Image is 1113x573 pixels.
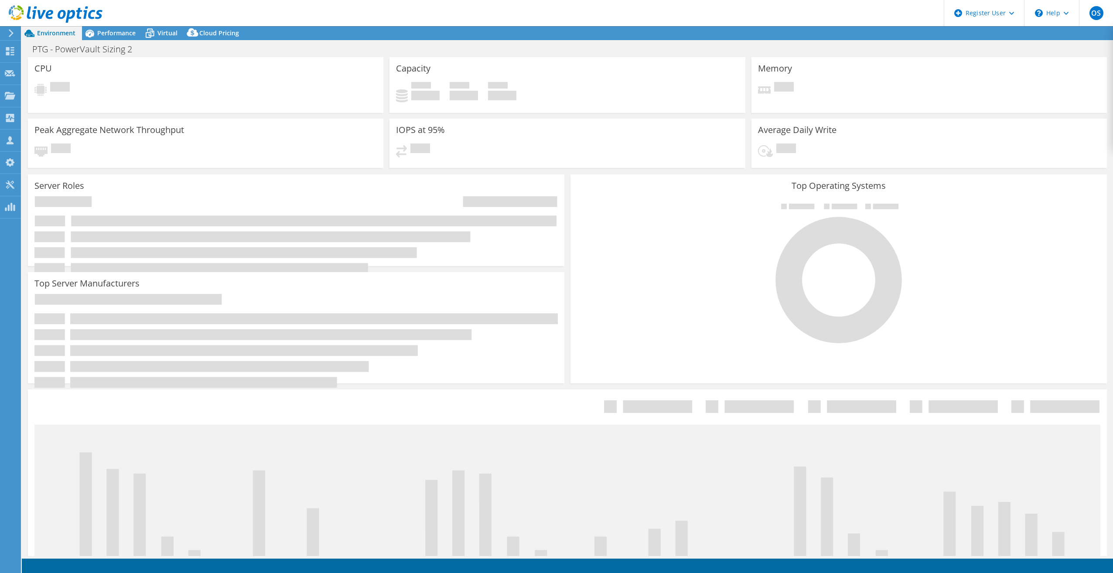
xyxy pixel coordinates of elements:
span: Used [411,82,431,91]
h4: 0 GiB [488,91,516,100]
svg: \n [1035,9,1043,17]
h3: Peak Aggregate Network Throughput [34,125,184,135]
span: Free [450,82,469,91]
span: Virtual [157,29,178,37]
h3: Memory [758,64,792,73]
span: Environment [37,29,75,37]
span: Pending [776,143,796,155]
h4: 0 GiB [450,91,478,100]
span: OS [1089,6,1103,20]
h3: IOPS at 95% [396,125,445,135]
h3: Server Roles [34,181,84,191]
h1: PTG - PowerVault Sizing 2 [28,44,146,54]
h3: CPU [34,64,52,73]
h3: Average Daily Write [758,125,836,135]
span: Pending [410,143,430,155]
h3: Top Server Manufacturers [34,279,140,288]
span: Pending [774,82,794,94]
span: Pending [50,82,70,94]
h4: 0 GiB [411,91,440,100]
h3: Capacity [396,64,430,73]
span: Pending [51,143,71,155]
span: Total [488,82,508,91]
span: Cloud Pricing [199,29,239,37]
span: Performance [97,29,136,37]
h3: Top Operating Systems [577,181,1100,191]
